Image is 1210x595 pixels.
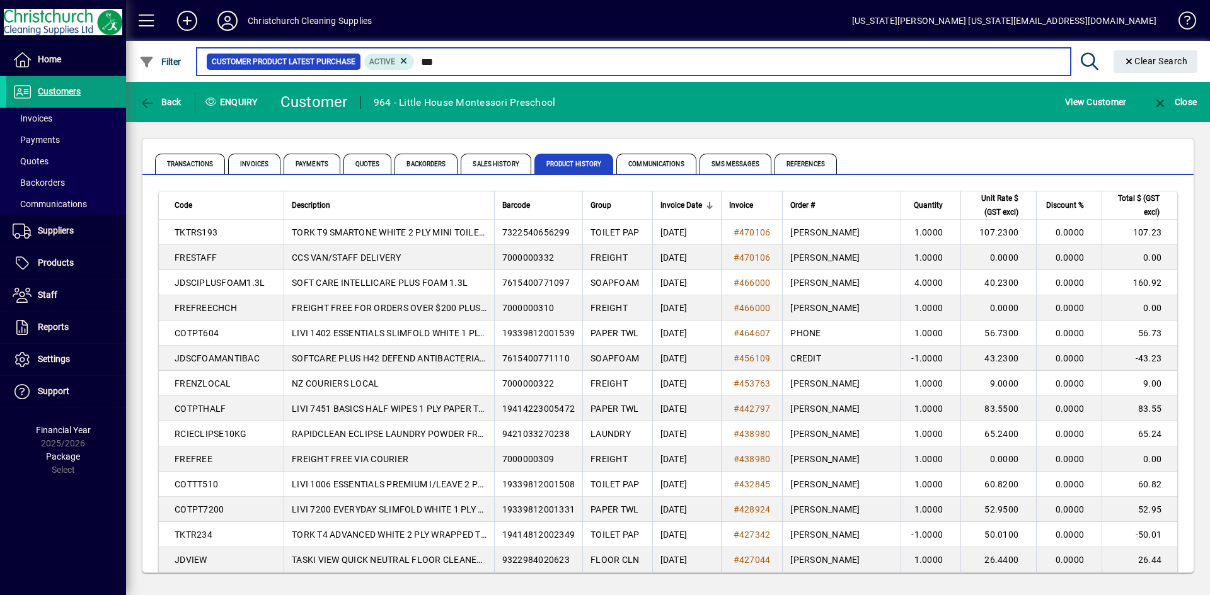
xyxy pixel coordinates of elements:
[175,429,247,439] span: RCIECLIPSE10KG
[960,497,1036,522] td: 52.9500
[1124,56,1188,66] span: Clear Search
[292,328,589,338] span: LIVI 1402 ESSENTIALS SLIMFOLD WHITE 1 PLY PAPER TOWEL 200S X 20
[502,454,555,464] span: 7000000309
[969,191,1030,219] div: Unit Rate $ (GST excl)
[38,354,70,364] span: Settings
[1036,320,1102,346] td: 0.0000
[960,220,1036,245] td: 107.2300
[739,479,771,489] span: 432845
[502,404,575,414] span: 19414223005472
[175,378,231,388] span: FRENZLOCAL
[960,245,1036,270] td: 0.0000
[195,92,271,112] div: Enquiry
[1036,220,1102,245] td: 0.0000
[739,278,771,288] span: 466000
[729,377,775,390] a: #453763
[1036,472,1102,497] td: 0.0000
[38,258,74,268] span: Products
[1139,91,1210,113] app-page-header-button: Close enquiry
[591,227,640,237] span: TOILET PAP
[502,479,575,489] span: 19339812001508
[960,346,1036,371] td: 43.2300
[136,50,185,73] button: Filter
[734,303,739,313] span: #
[1036,270,1102,295] td: 0.0000
[13,178,65,188] span: Backorders
[739,454,771,464] span: 438980
[6,172,126,193] a: Backorders
[292,454,408,464] span: FREIGHT FREE VIA COURIER
[38,322,69,332] span: Reports
[591,530,640,540] span: TOILET PAP
[292,198,330,212] span: Description
[734,555,739,565] span: #
[139,57,181,67] span: Filter
[1102,346,1177,371] td: -43.23
[739,378,771,388] span: 453763
[782,472,901,497] td: [PERSON_NAME]
[729,225,775,239] a: #470106
[534,154,614,174] span: Product History
[734,404,739,414] span: #
[502,278,570,288] span: 7615400771097
[175,198,192,212] span: Code
[502,429,570,439] span: 9421033270238
[960,371,1036,396] td: 9.0000
[6,108,126,129] a: Invoices
[901,295,960,320] td: 1.0000
[175,404,226,414] span: COTPTHALF
[1044,198,1095,212] div: Discount %
[207,9,248,32] button: Profile
[729,427,775,441] a: #438980
[960,421,1036,446] td: 65.2400
[591,555,639,565] span: FLOOR CLN
[652,497,721,522] td: [DATE]
[175,328,219,338] span: COTPT604
[502,504,575,514] span: 19339812001331
[1065,92,1126,112] span: View Customer
[292,530,579,540] span: TORK T4 ADVANCED WHITE 2 PLY WRAPPED TOILET ROLLS 400S X 48
[960,446,1036,472] td: 0.0000
[739,555,771,565] span: 427044
[38,225,74,235] span: Suppliers
[502,328,575,338] span: 19339812001539
[292,479,613,489] span: LIVI 1006 ESSENTIALS PREMIUM I/LEAVE 2 PLY BATHROOM TISSUE 250S X 36
[1036,522,1102,547] td: 0.0000
[652,446,721,472] td: [DATE]
[734,278,739,288] span: #
[175,198,276,212] div: Code
[167,9,207,32] button: Add
[734,479,739,489] span: #
[591,252,628,263] span: FREIGHT
[1102,270,1177,295] td: 160.92
[374,93,556,113] div: 964 - Little House Montessori Preschool
[729,402,775,416] a: #442797
[729,326,775,340] a: #464607
[901,346,960,371] td: -1.0000
[734,252,739,263] span: #
[364,54,415,70] mat-chip: Product Activation Status: Active
[591,303,628,313] span: FREIGHT
[395,154,458,174] span: Backorders
[38,386,69,396] span: Support
[502,252,555,263] span: 7000000332
[1169,3,1194,43] a: Knowledge Base
[6,129,126,150] a: Payments
[591,278,639,288] span: SOAPFOAM
[1036,295,1102,320] td: 0.0000
[1102,295,1177,320] td: 0.00
[739,328,771,338] span: 464607
[369,57,395,66] span: Active
[126,91,195,113] app-page-header-button: Back
[1102,371,1177,396] td: 9.00
[175,504,224,514] span: COTPT7200
[1102,220,1177,245] td: 107.23
[292,429,649,439] span: RAPIDCLEAN ECLIPSE LAUNDRY POWDER FRONT & TOP LOADER CONCENTRATE 10KG
[139,97,181,107] span: Back
[175,252,217,263] span: FRESTAFF
[739,404,771,414] span: 442797
[734,227,739,237] span: #
[700,154,771,174] span: SMS Messages
[734,530,739,540] span: #
[1062,91,1129,113] button: View Customer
